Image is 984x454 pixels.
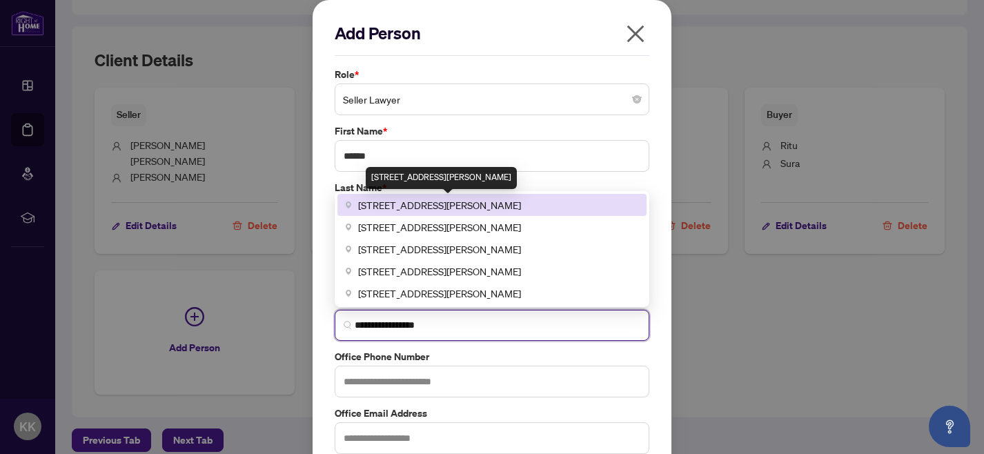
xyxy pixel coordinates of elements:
[358,286,521,301] span: [STREET_ADDRESS][PERSON_NAME]
[624,23,647,45] span: close
[366,167,517,189] div: [STREET_ADDRESS][PERSON_NAME]
[335,124,649,139] label: First Name
[343,86,641,112] span: Seller Lawyer
[633,95,641,103] span: close-circle
[335,180,649,195] label: Last Name
[344,321,352,329] img: search_icon
[358,241,521,257] span: [STREET_ADDRESS][PERSON_NAME]
[929,406,970,447] button: Open asap
[358,264,521,279] span: [STREET_ADDRESS][PERSON_NAME]
[335,67,649,82] label: Role
[335,406,649,421] label: Office Email Address
[358,219,521,235] span: [STREET_ADDRESS][PERSON_NAME]
[335,22,649,44] h2: Add Person
[335,349,649,364] label: Office Phone Number
[358,197,521,213] span: [STREET_ADDRESS][PERSON_NAME]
